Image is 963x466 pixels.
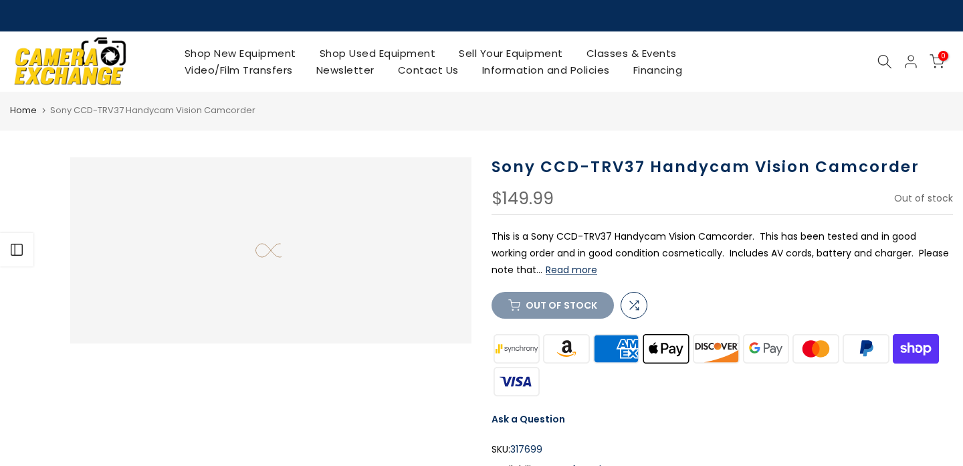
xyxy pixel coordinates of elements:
[173,45,308,62] a: Shop New Equipment
[891,332,941,365] img: shopify pay
[841,332,891,365] img: paypal
[173,62,304,78] a: Video/Film Transfers
[621,62,694,78] a: Financing
[492,332,542,365] img: synchrony
[546,264,597,276] button: Read more
[492,441,953,458] div: SKU:
[308,45,447,62] a: Shop Used Equipment
[542,332,592,365] img: amazon payments
[791,332,841,365] img: master
[741,332,791,365] img: google pay
[492,365,542,398] img: visa
[470,62,621,78] a: Information and Policies
[492,190,554,208] div: $149.99
[591,332,641,365] img: american express
[447,45,575,62] a: Sell Your Equipment
[930,54,944,69] a: 0
[691,332,742,365] img: discover
[574,45,688,62] a: Classes & Events
[894,191,953,205] span: Out of stock
[492,412,565,426] a: Ask a Question
[938,51,948,61] span: 0
[510,441,542,458] span: 317699
[304,62,386,78] a: Newsletter
[386,62,470,78] a: Contact Us
[10,104,37,117] a: Home
[50,104,255,116] span: Sony CCD-TRV37 Handycam Vision Camcorder
[492,157,953,177] h1: Sony CCD-TRV37 Handycam Vision Camcorder
[492,228,953,279] p: This is a Sony CCD-TRV37 Handycam Vision Camcorder. This has been tested and in good working orde...
[641,332,691,365] img: apple pay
